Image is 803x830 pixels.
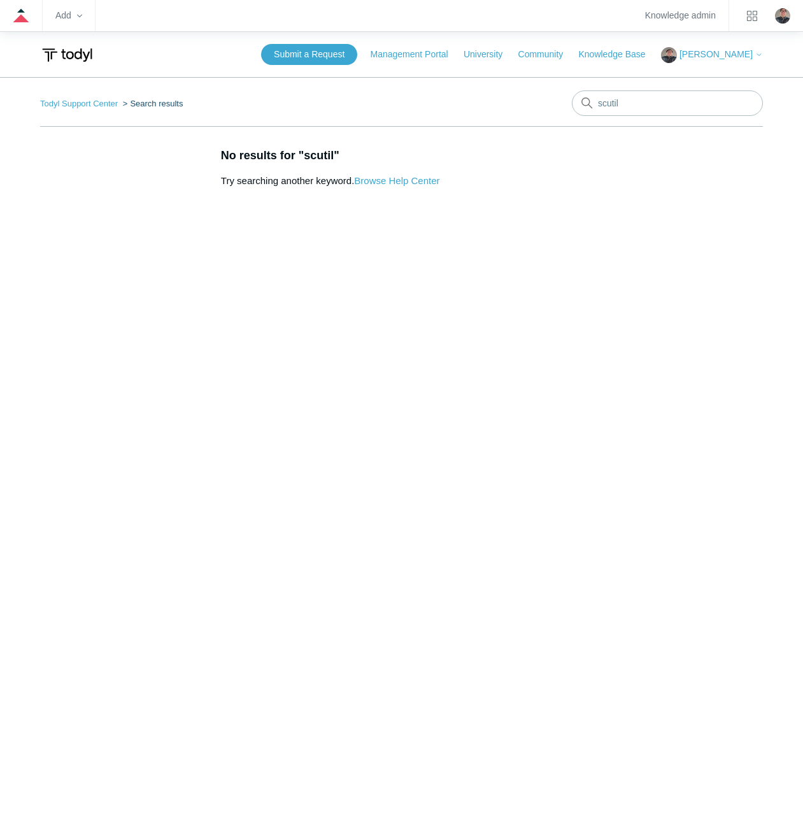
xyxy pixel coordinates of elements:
img: Todyl Support Center Help Center home page [40,43,94,67]
a: Submit a Request [261,44,357,65]
span: [PERSON_NAME] [679,49,753,59]
img: user avatar [775,8,790,24]
a: Knowledge Base [578,48,658,61]
a: University [464,48,515,61]
h1: No results for "scutil" [221,147,763,164]
p: Try searching another keyword. [221,174,763,189]
li: Todyl Support Center [40,99,120,108]
zd-hc-trigger: Click your profile icon to open the profile menu [775,8,790,24]
a: Management Portal [371,48,461,61]
a: Todyl Support Center [40,99,118,108]
a: Knowledge admin [645,12,716,19]
input: Search [572,90,763,116]
a: Community [518,48,576,61]
li: Search results [120,99,183,108]
zd-hc-trigger: Add [55,12,82,19]
a: Browse Help Center [354,175,439,186]
button: [PERSON_NAME] [661,47,763,63]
